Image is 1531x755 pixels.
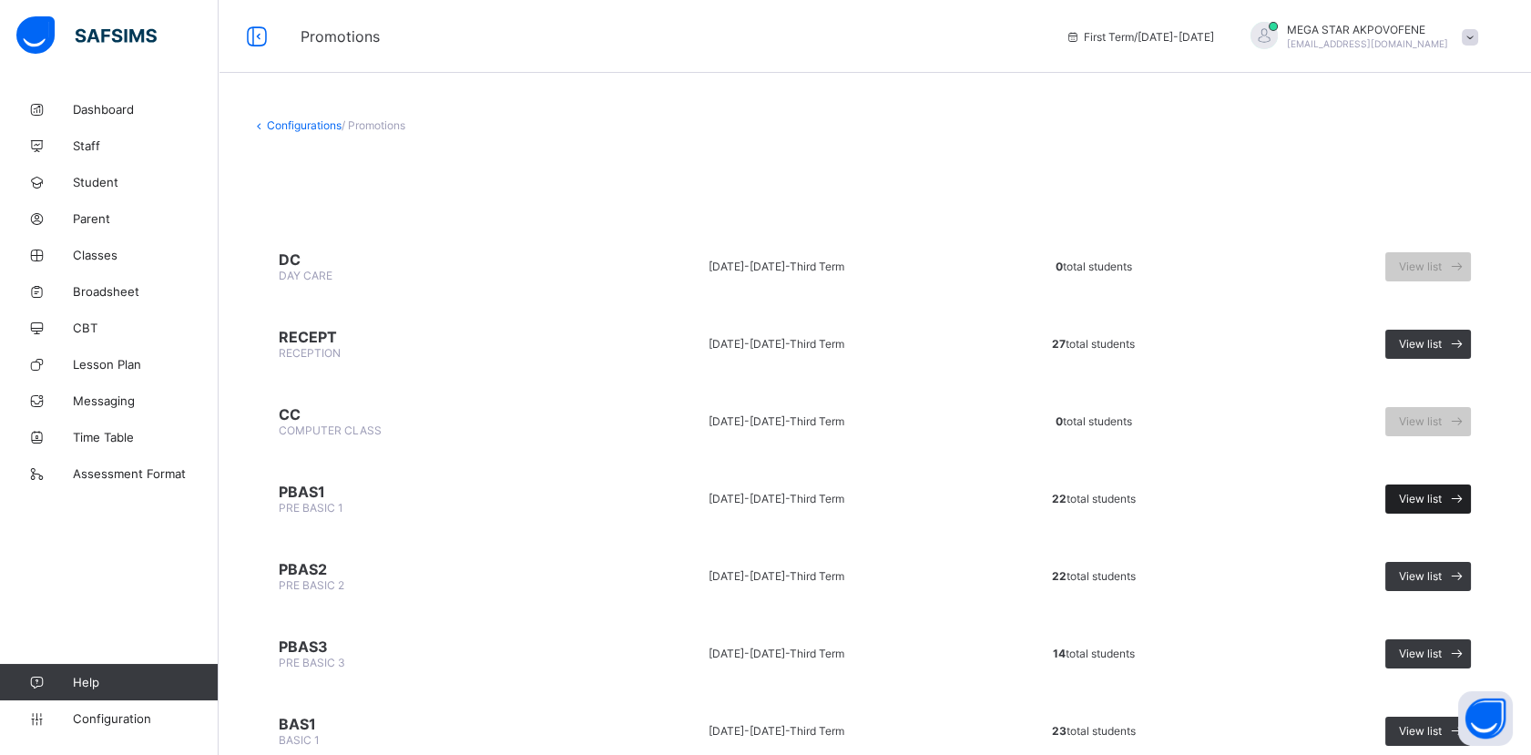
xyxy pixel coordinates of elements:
[267,118,342,132] a: Configurations
[1052,492,1067,505] b: 22
[73,175,219,189] span: Student
[73,393,219,408] span: Messaging
[1052,724,1067,738] b: 23
[709,724,790,738] span: [DATE]-[DATE] -
[1232,22,1487,52] div: MEGA STARAKPOVOFENE
[1056,260,1132,273] span: total students
[1056,260,1063,273] b: 0
[1053,647,1135,660] span: total students
[709,337,790,351] span: [DATE]-[DATE] -
[73,321,219,335] span: CBT
[1399,337,1442,351] span: View list
[790,414,844,428] span: Third Term
[279,715,566,733] span: BAS1
[73,466,219,481] span: Assessment Format
[73,211,219,226] span: Parent
[709,647,790,660] span: [DATE]-[DATE] -
[1056,414,1063,428] b: 0
[1053,647,1066,660] b: 14
[73,357,219,372] span: Lesson Plan
[1056,414,1132,428] span: total students
[73,102,219,117] span: Dashboard
[279,346,341,360] span: RECEPTION
[790,569,844,583] span: Third Term
[1052,569,1067,583] b: 22
[1052,724,1136,738] span: total students
[73,430,219,444] span: Time Table
[1287,38,1448,49] span: [EMAIL_ADDRESS][DOMAIN_NAME]
[790,337,844,351] span: Third Term
[790,647,844,660] span: Third Term
[301,27,1038,46] span: Promotions
[279,501,343,515] span: PRE BASIC 1
[73,675,218,689] span: Help
[1052,492,1136,505] span: total students
[279,423,382,437] span: COMPUTER CLASS
[1052,337,1066,351] b: 27
[279,483,566,501] span: PBAS1
[279,250,566,269] span: DC
[790,260,844,273] span: Third Term
[342,118,405,132] span: / Promotions
[279,269,332,282] span: DAY CARE
[1399,724,1442,738] span: View list
[709,492,790,505] span: [DATE]-[DATE] -
[790,724,844,738] span: Third Term
[73,711,218,726] span: Configuration
[1399,260,1442,273] span: View list
[1399,414,1442,428] span: View list
[279,733,320,747] span: BASIC 1
[1066,30,1214,44] span: session/term information
[1399,492,1442,505] span: View list
[279,328,566,346] span: RECEPT
[1399,647,1442,660] span: View list
[279,578,344,592] span: PRE BASIC 2
[709,260,790,273] span: [DATE]-[DATE] -
[709,569,790,583] span: [DATE]-[DATE] -
[279,638,566,656] span: PBAS3
[16,16,157,55] img: safsims
[1458,691,1513,746] button: Open asap
[279,656,345,669] span: PRE BASIC 3
[1052,569,1136,583] span: total students
[1399,569,1442,583] span: View list
[73,284,219,299] span: Broadsheet
[709,414,790,428] span: [DATE]-[DATE] -
[73,138,219,153] span: Staff
[1287,23,1448,36] span: MEGA STAR AKPOVOFENE
[73,248,219,262] span: Classes
[279,560,566,578] span: PBAS2
[790,492,844,505] span: Third Term
[279,405,566,423] span: CC
[1052,337,1135,351] span: total students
